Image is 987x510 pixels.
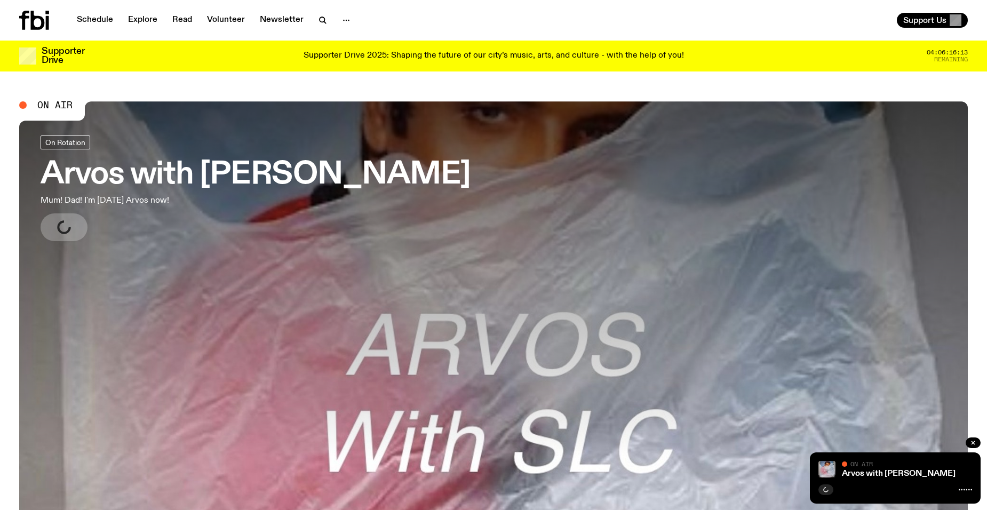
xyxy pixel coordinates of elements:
button: Support Us [897,13,968,28]
a: Arvos with [PERSON_NAME]Mum! Dad! I'm [DATE] Arvos now! [41,136,471,241]
a: Explore [122,13,164,28]
span: Support Us [903,15,946,25]
a: Arvos with [PERSON_NAME] [842,469,956,478]
span: On Air [37,100,73,110]
p: Supporter Drive 2025: Shaping the future of our city’s music, arts, and culture - with the help o... [304,51,684,61]
a: On Rotation [41,136,90,149]
span: On Rotation [45,138,85,146]
a: Volunteer [201,13,251,28]
span: On Air [850,460,873,467]
h3: Supporter Drive [42,47,84,65]
a: Read [166,13,198,28]
a: Newsletter [253,13,310,28]
p: Mum! Dad! I'm [DATE] Arvos now! [41,194,314,207]
span: Remaining [934,57,968,62]
a: Schedule [70,13,120,28]
span: 04:06:16:13 [927,50,968,55]
h3: Arvos with [PERSON_NAME] [41,160,471,190]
